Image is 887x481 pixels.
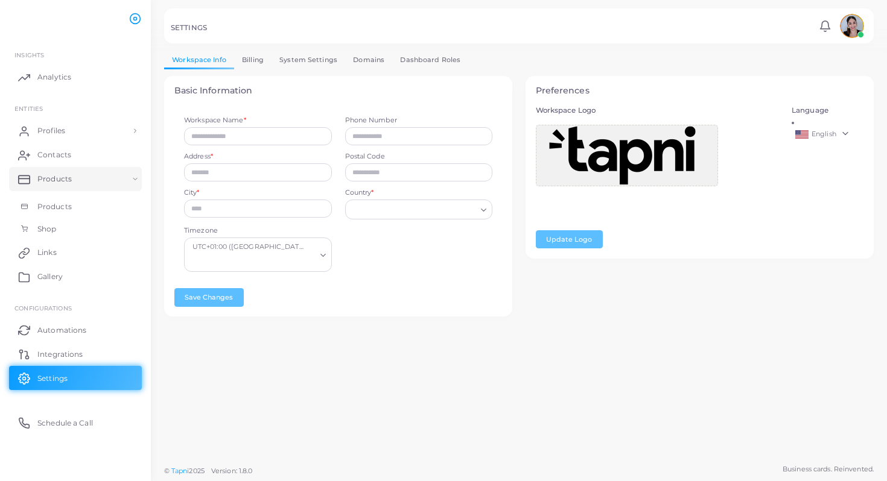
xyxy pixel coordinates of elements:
[795,130,809,139] img: en
[9,218,142,241] a: Shop
[536,86,864,96] h4: Preferences
[37,149,71,160] span: Contacts
[184,152,213,162] label: Address
[184,188,200,198] label: City
[174,288,244,306] button: Save Changes
[37,349,83,360] span: Integrations
[9,143,142,167] a: Contacts
[9,167,142,191] a: Products
[211,467,253,475] span: Version: 1.8.0
[836,14,867,38] a: avatar
[345,51,392,69] a: Domains
[189,466,204,476] span: 2025
[171,24,207,32] h5: SETTINGS
[14,51,44,58] span: INSIGHTS
[792,106,864,115] h5: Language
[792,127,864,142] a: English
[37,72,71,83] span: Analytics
[174,86,503,96] h4: Basic Information
[9,119,142,143] a: Profiles
[9,265,142,289] a: Gallery
[184,116,246,125] label: Workspace Name
[192,241,307,253] span: UTC+01:00 ([GEOGRAPHIC_DATA], [GEOGRAPHIC_DATA], [GEOGRAPHIC_DATA], [GEOGRAPHIC_DATA], War...
[812,130,836,138] span: English
[14,304,72,312] span: Configurations
[37,418,93,429] span: Schedule a Call
[351,203,477,216] input: Search for option
[9,410,142,435] a: Schedule a Call
[37,174,72,184] span: Products
[9,366,142,390] a: Settings
[345,188,374,198] label: Country
[184,237,332,272] div: Search for option
[345,152,493,162] label: Postal Code
[392,51,468,69] a: Dashboard Roles
[783,464,874,474] span: Business cards. Reinvented.
[345,200,493,219] div: Search for option
[536,230,603,248] button: Update Logo
[184,226,218,236] label: Timezone
[37,224,56,234] span: Shop
[9,241,142,265] a: Links
[234,51,272,69] a: Billing
[536,106,779,115] h5: Workspace Logo
[164,466,252,476] span: ©
[171,467,189,475] a: Tapni
[9,65,142,89] a: Analytics
[189,256,316,269] input: Search for option
[9,342,142,366] a: Integrations
[345,116,493,125] label: Phone Number
[37,325,86,336] span: Automations
[37,271,63,282] span: Gallery
[37,373,68,384] span: Settings
[164,51,234,69] a: Workspace Info
[9,318,142,342] a: Automations
[14,105,43,112] span: ENTITIES
[272,51,345,69] a: System Settings
[37,201,72,212] span: Products
[9,195,142,218] a: Products
[37,247,57,258] span: Links
[840,14,864,38] img: avatar
[37,125,65,136] span: Profiles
